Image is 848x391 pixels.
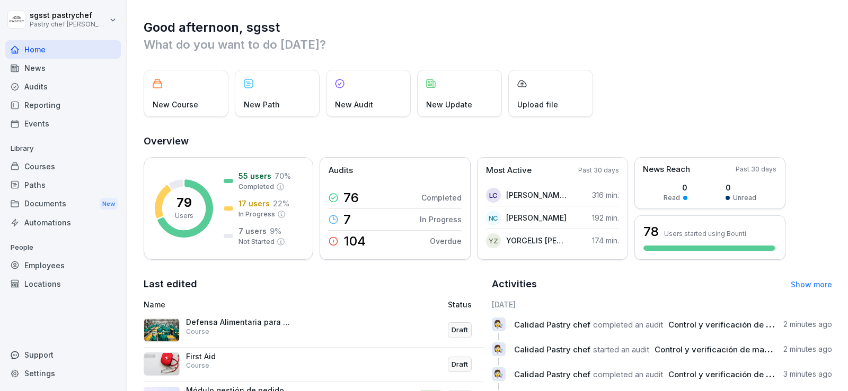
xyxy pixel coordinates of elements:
[144,36,832,53] p: What do you want to do [DATE]?
[726,182,756,193] p: 0
[783,319,832,330] p: 2 minutes ago
[506,235,567,246] p: YORGELIS [PERSON_NAME]
[514,369,590,379] span: Calidad Pastry chef
[592,235,619,246] p: 174 min.
[668,320,824,330] span: Control y verificación de manipuladores
[643,223,659,241] h3: 78
[514,320,590,330] span: Calidad Pastry chef
[30,11,107,20] p: sgsst pastrychef
[791,280,832,289] a: Show more
[517,99,558,110] p: Upload file
[175,211,193,221] p: Users
[144,348,484,382] a: First AidCourseDraft
[5,114,121,133] a: Events
[783,344,832,354] p: 2 minutes ago
[506,212,567,223] p: [PERSON_NAME]
[343,235,366,248] p: 104
[153,99,198,110] p: New Course
[144,19,832,36] h1: Good afternoon, sgsst
[448,299,472,310] p: Status
[144,299,354,310] p: Name
[420,214,462,225] p: In Progress
[335,99,373,110] p: New Audit
[270,225,281,237] p: 9 %
[733,193,756,203] p: Unread
[244,99,280,110] p: New Path
[452,359,468,370] p: Draft
[273,198,289,209] p: 22 %
[5,40,121,59] a: Home
[426,99,472,110] p: New Update
[578,166,619,175] p: Past 30 days
[493,317,503,332] p: 👩‍🔬
[514,344,590,354] span: Calidad Pastry chef
[144,352,180,376] img: ovcsqbf2ewum2utvc3o527vw.png
[664,230,746,238] p: Users started using Bounti
[186,361,209,370] p: Course
[5,59,121,77] a: News
[783,369,832,379] p: 3 minutes ago
[643,163,690,176] p: News Reach
[452,325,468,335] p: Draft
[5,256,121,275] a: Employees
[5,77,121,96] a: Audits
[664,193,680,203] p: Read
[144,277,484,292] h2: Last edited
[238,198,270,209] p: 17 users
[430,235,462,247] p: Overdue
[593,320,663,330] span: completed an audit
[492,277,537,292] h2: Activities
[506,189,567,201] p: [PERSON_NAME] [PERSON_NAME]
[593,369,663,379] span: completed an audit
[5,140,121,157] p: Library
[186,327,209,337] p: Course
[5,345,121,364] div: Support
[238,210,275,219] p: In Progress
[329,165,353,177] p: Audits
[186,317,292,327] p: Defensa Alimentaria para Operarios de Producción
[238,225,267,237] p: 7 users
[493,342,503,357] p: 👩‍🔬
[5,194,121,214] div: Documents
[5,96,121,114] a: Reporting
[486,165,532,177] p: Most Active
[5,176,121,194] div: Paths
[238,182,274,192] p: Completed
[421,192,462,203] p: Completed
[343,192,359,204] p: 76
[668,369,824,379] span: Control y verificación de manipuladores
[176,196,192,209] p: 79
[186,352,292,361] p: First Aid
[144,134,832,149] h2: Overview
[493,367,503,381] p: 👩‍🔬
[5,364,121,383] a: Settings
[664,182,687,193] p: 0
[486,233,501,248] div: YZ
[592,189,619,201] p: 316 min.
[30,21,107,28] p: Pastry chef [PERSON_NAME] y Cocina gourmet
[238,170,271,181] p: 55 users
[275,170,291,181] p: 70 %
[5,194,121,214] a: DocumentsNew
[492,299,833,310] h6: [DATE]
[593,344,649,354] span: started an audit
[486,211,501,225] div: NC
[486,188,501,203] div: LC
[5,275,121,293] a: Locations
[100,198,118,210] div: New
[592,212,619,223] p: 192 min.
[5,213,121,232] a: Automations
[5,157,121,176] a: Courses
[655,344,810,354] span: Control y verificación de manipuladores
[144,319,180,342] img: yotfz9ra0nl3kiylsbpjesd2.png
[343,213,351,226] p: 7
[144,313,484,348] a: Defensa Alimentaria para Operarios de ProducciónCourseDraft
